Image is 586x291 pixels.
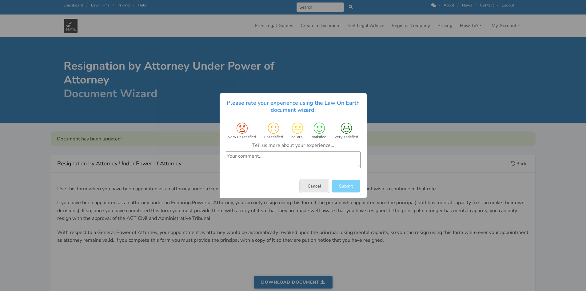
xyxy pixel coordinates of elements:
button: Cancel [300,180,329,192]
small: very satisfied [335,134,358,140]
div: Tell us more about your experience… [226,141,361,149]
small: very unsatisfied [228,134,256,140]
small: unsatisfied [264,134,283,140]
small: satisfied [312,134,326,140]
small: neutral [291,134,304,140]
h5: Please rate your experience using the Law On Earth document wizard: [226,99,361,113]
button: Submit [332,180,360,192]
